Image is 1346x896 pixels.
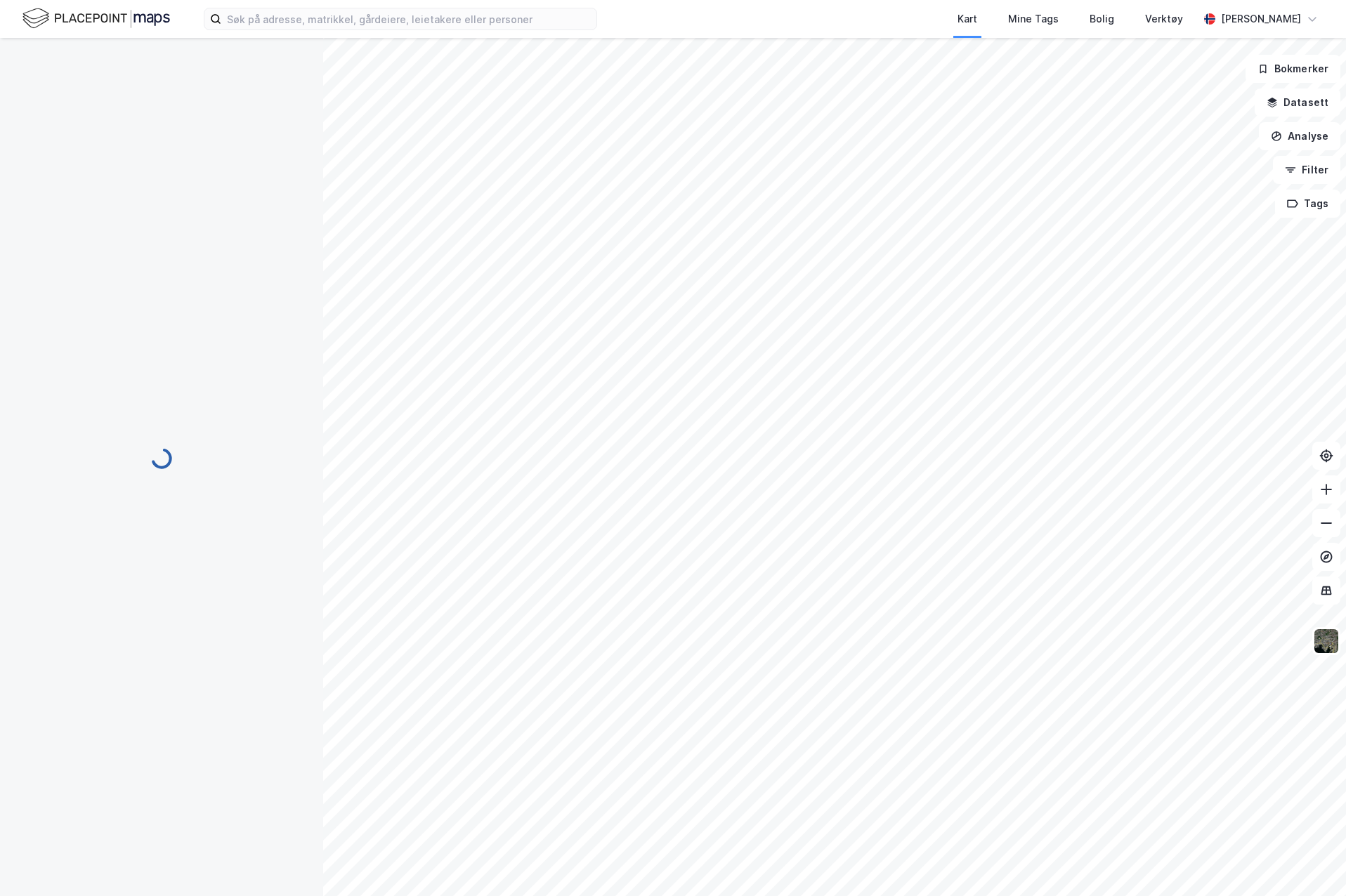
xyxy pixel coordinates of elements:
[221,8,596,29] input: Søk på adresse, matrikkel, gårdeiere, leietakere eller personer
[1246,55,1340,83] button: Bokmerker
[1276,829,1346,896] iframe: Chat Widget
[1090,11,1114,27] div: Bolig
[22,6,170,31] img: logo.f888ab2527a4732fd821a326f86c7f29.svg
[1273,156,1340,184] button: Filter
[1221,11,1301,27] div: [PERSON_NAME]
[1145,11,1183,27] div: Verktøy
[1313,628,1340,654] img: 9k=
[1008,11,1059,27] div: Mine Tags
[1255,88,1340,117] button: Datasett
[1275,190,1340,218] button: Tags
[1276,829,1346,896] div: Kontrollprogram for chat
[958,11,977,27] div: Kart
[150,447,173,470] img: spinner.a6d8c91a73a9ac5275cf975e30b51cfb.svg
[1259,122,1340,150] button: Analyse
